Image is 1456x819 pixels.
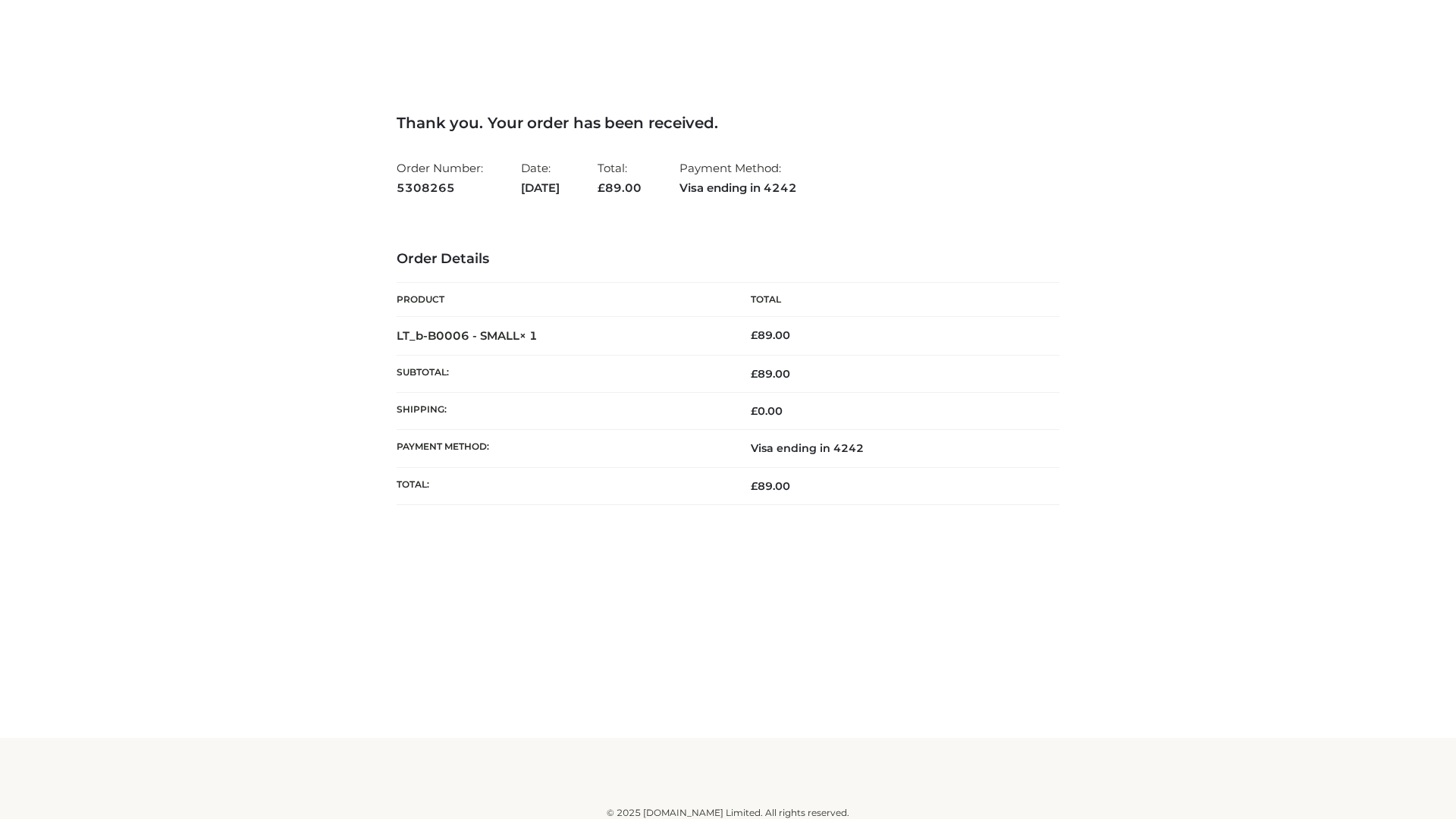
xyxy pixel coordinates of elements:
span: 89.00 [751,479,790,493]
h3: Order Details [397,251,1059,268]
strong: LT_b-B0006 - SMALL [397,328,538,343]
span: 89.00 [598,180,642,195]
strong: × 1 [519,328,538,343]
li: Payment Method: [679,155,797,201]
li: Order Number: [397,155,483,201]
th: Product [397,283,728,317]
li: Date: [521,155,560,201]
span: £ [751,479,758,493]
bdi: 89.00 [751,328,790,342]
h3: Thank you. Your order has been received. [397,114,1059,132]
strong: Visa ending in 4242 [679,178,797,198]
li: Total: [598,155,642,201]
span: £ [598,180,605,195]
th: Payment method: [397,430,728,467]
th: Total [728,283,1059,317]
bdi: 0.00 [751,404,783,418]
th: Subtotal: [397,355,728,392]
span: 89.00 [751,367,790,381]
th: Shipping: [397,393,728,430]
td: Visa ending in 4242 [728,430,1059,467]
strong: [DATE] [521,178,560,198]
th: Total: [397,467,728,504]
span: £ [751,328,758,342]
span: £ [751,404,758,418]
span: £ [751,367,758,381]
strong: 5308265 [397,178,483,198]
